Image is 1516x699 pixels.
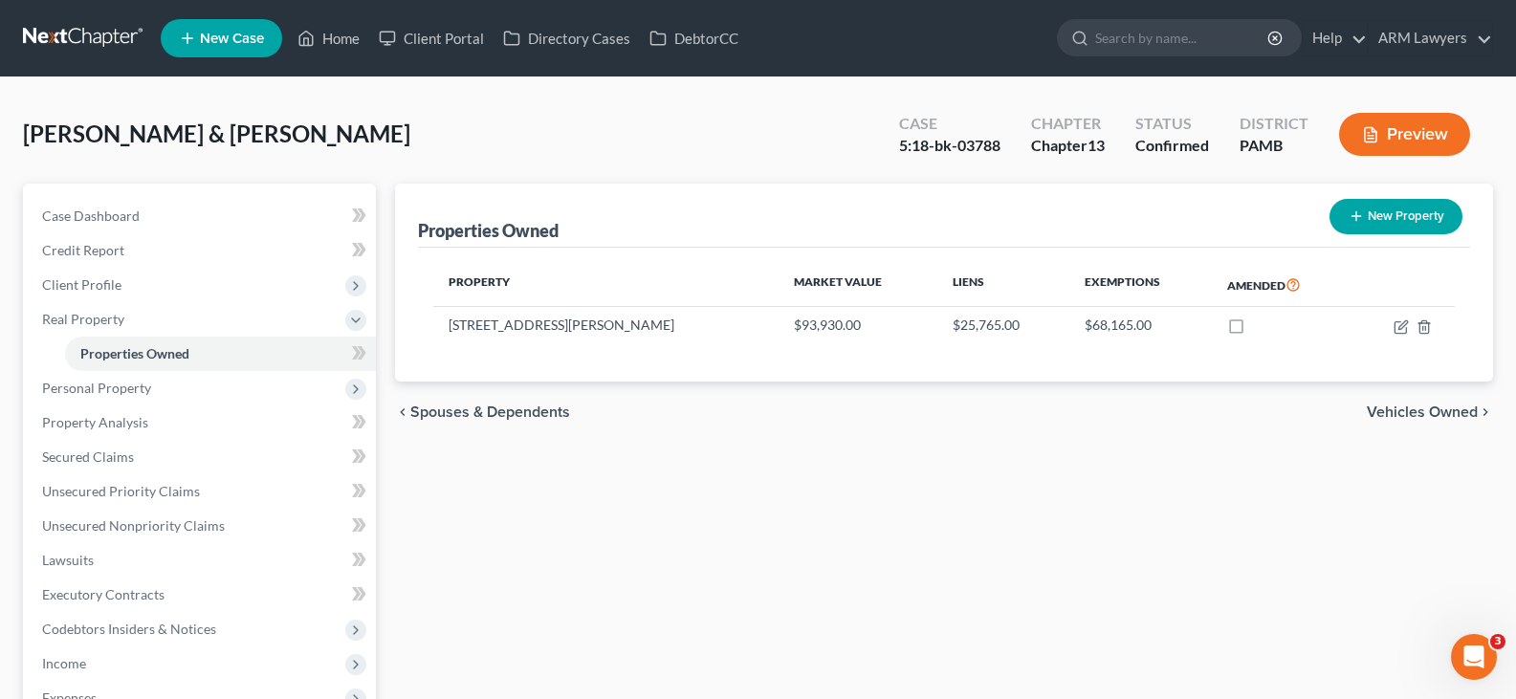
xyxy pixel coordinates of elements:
[200,32,264,46] span: New Case
[1069,307,1212,343] td: $68,165.00
[433,307,778,343] td: [STREET_ADDRESS][PERSON_NAME]
[42,483,200,499] span: Unsecured Priority Claims
[27,474,376,509] a: Unsecured Priority Claims
[410,404,570,420] span: Spouses & Dependents
[23,120,410,147] span: [PERSON_NAME] & [PERSON_NAME]
[27,440,376,474] a: Secured Claims
[42,414,148,430] span: Property Analysis
[288,21,369,55] a: Home
[1095,20,1270,55] input: Search by name...
[899,135,1000,157] div: 5:18-bk-03788
[1212,263,1352,307] th: Amended
[494,21,640,55] a: Directory Cases
[1135,113,1209,135] div: Status
[27,543,376,578] a: Lawsuits
[1135,135,1209,157] div: Confirmed
[27,405,376,440] a: Property Analysis
[27,233,376,268] a: Credit Report
[1478,404,1493,420] i: chevron_right
[779,263,938,307] th: Market Value
[42,448,134,465] span: Secured Claims
[1240,135,1308,157] div: PAMB
[42,655,86,671] span: Income
[42,311,124,327] span: Real Property
[42,242,124,258] span: Credit Report
[418,219,559,242] div: Properties Owned
[369,21,494,55] a: Client Portal
[1240,113,1308,135] div: District
[395,404,410,420] i: chevron_left
[42,517,225,534] span: Unsecured Nonpriority Claims
[1069,263,1212,307] th: Exemptions
[42,208,140,224] span: Case Dashboard
[395,404,570,420] button: chevron_left Spouses & Dependents
[899,113,1000,135] div: Case
[1031,135,1105,157] div: Chapter
[27,578,376,612] a: Executory Contracts
[1367,404,1478,420] span: Vehicles Owned
[1339,113,1470,156] button: Preview
[42,276,121,293] span: Client Profile
[937,307,1068,343] td: $25,765.00
[42,380,151,396] span: Personal Property
[27,199,376,233] a: Case Dashboard
[80,345,189,361] span: Properties Owned
[1451,634,1497,680] iframe: Intercom live chat
[1088,136,1105,154] span: 13
[65,337,376,371] a: Properties Owned
[1303,21,1367,55] a: Help
[1329,199,1462,234] button: New Property
[1031,113,1105,135] div: Chapter
[27,509,376,543] a: Unsecured Nonpriority Claims
[640,21,748,55] a: DebtorCC
[1369,21,1492,55] a: ARM Lawyers
[779,307,938,343] td: $93,930.00
[42,586,165,602] span: Executory Contracts
[1490,634,1505,649] span: 3
[433,263,778,307] th: Property
[1367,404,1493,420] button: Vehicles Owned chevron_right
[42,552,94,568] span: Lawsuits
[42,621,216,637] span: Codebtors Insiders & Notices
[937,263,1068,307] th: Liens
